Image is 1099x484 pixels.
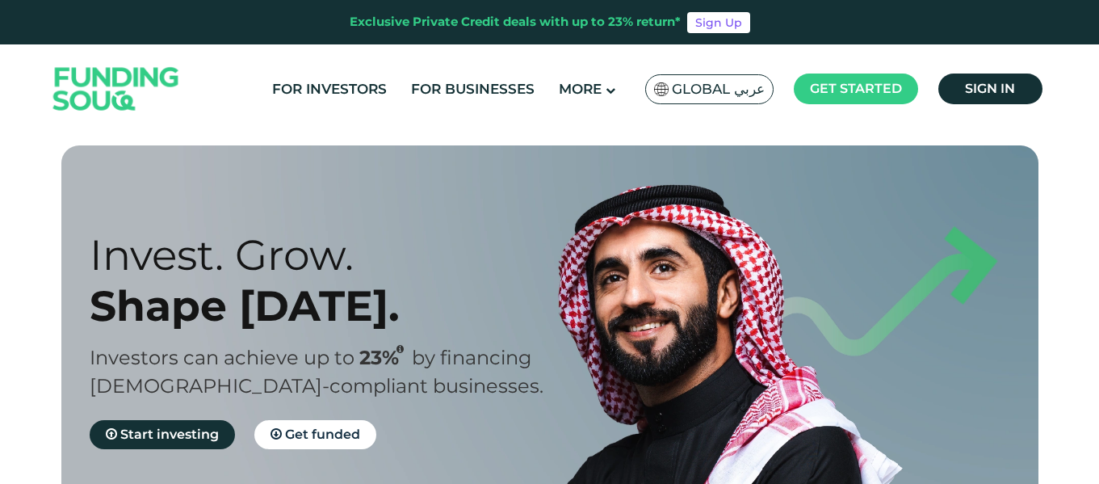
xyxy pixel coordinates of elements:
span: More [559,81,602,97]
span: 23% [359,346,412,369]
span: Investors can achieve up to [90,346,354,369]
a: Start investing [90,420,235,449]
a: Get funded [254,420,376,449]
a: For Businesses [407,76,539,103]
div: Invest. Grow. [90,229,578,280]
span: Global عربي [672,80,765,99]
span: Start investing [120,427,219,442]
a: For Investors [268,76,391,103]
span: Get started [810,81,902,96]
a: Sign Up [687,12,750,33]
i: 23% IRR (expected) ~ 15% Net yield (expected) [396,345,404,354]
span: Sign in [965,81,1015,96]
a: Sign in [938,74,1042,104]
span: Get funded [285,427,360,442]
div: Shape [DATE]. [90,280,578,331]
img: SA Flag [654,82,669,96]
img: Logo [37,48,195,130]
div: Exclusive Private Credit deals with up to 23% return* [350,13,681,32]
